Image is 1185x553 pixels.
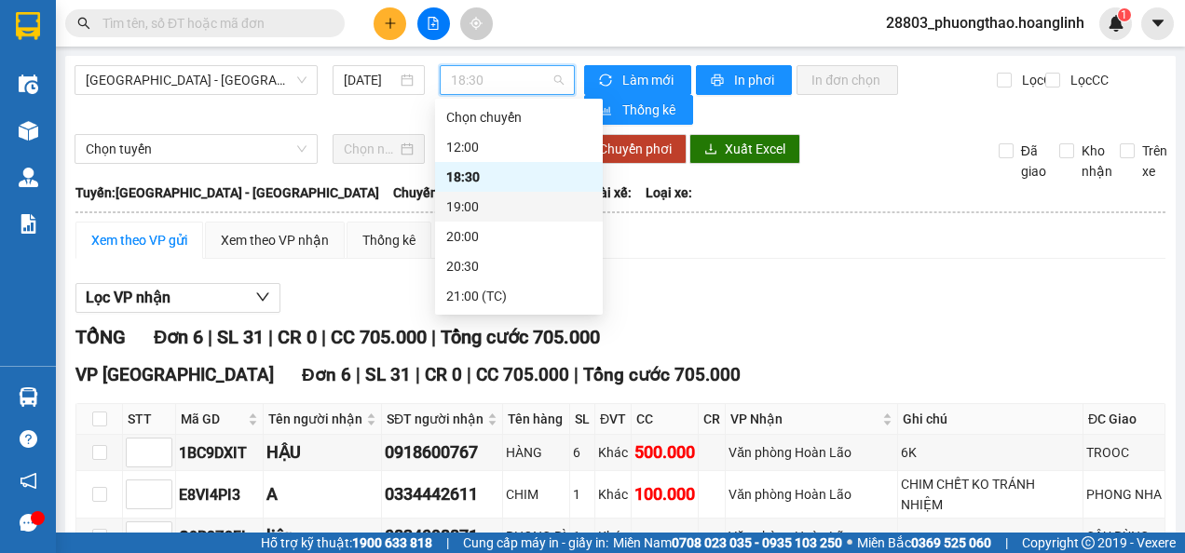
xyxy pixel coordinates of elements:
span: Mã GD [181,409,244,429]
sup: 1 [1118,8,1131,21]
div: 0918600767 [385,439,499,465]
span: file-add [427,17,440,30]
div: 500.000 [634,439,695,465]
span: TỔNG [75,326,126,348]
span: Tài xế: [592,182,632,203]
img: solution-icon [19,214,38,234]
span: Chuyến: (18:30 [DATE]) [393,182,529,203]
img: logo-vxr [16,12,40,40]
img: warehouse-icon [19,74,38,94]
th: CR [699,404,726,435]
div: 12:00 [446,137,592,157]
span: 18:30 [451,66,564,94]
span: Lọc CC [1063,70,1111,90]
th: STT [123,404,176,435]
span: Thống kê [622,100,678,120]
input: Chọn ngày [344,139,397,159]
div: Thống kê [362,230,415,250]
div: 6 [573,442,592,463]
div: liên [266,523,378,549]
img: warehouse-icon [19,387,38,407]
span: | [321,326,326,348]
button: Chuyển phơi [584,134,687,164]
td: HẬU [264,435,382,471]
input: Tìm tên, số ĐT hoặc mã đơn [102,13,322,34]
span: | [268,326,273,348]
span: aim [470,17,483,30]
div: 100.000 [634,481,695,507]
strong: 0708 023 035 - 0935 103 250 [672,535,842,550]
span: CC 705.000 [331,326,427,348]
td: E8VI4PI3 [176,471,264,519]
th: CC [632,404,699,435]
div: 1 [573,484,592,505]
div: PHONG BÌ [506,526,566,546]
span: Đơn 6 [154,326,203,348]
div: Khác [598,526,628,546]
div: Xem theo VP gửi [91,230,187,250]
button: In đơn chọn [797,65,898,95]
div: Xem theo VP nhận [221,230,329,250]
span: CC 705.000 [476,364,569,385]
div: 18:30 [446,167,592,187]
div: 20:00 [446,226,592,247]
b: Tuyến: [GEOGRAPHIC_DATA] - [GEOGRAPHIC_DATA] [75,185,379,200]
div: HÀNG [506,442,566,463]
div: CHIM CHẾT KO TRÁNH NHIỆM [901,474,1080,515]
div: Chọn chuyến [446,107,592,128]
div: 0334442611 [385,481,499,507]
th: ĐC Giao [1083,404,1165,435]
span: VP Nhận [730,409,879,429]
span: Đơn 6 [302,364,351,385]
th: SL [570,404,595,435]
button: downloadXuất Excel [689,134,800,164]
span: | [1005,533,1008,553]
span: CR 0 [278,326,317,348]
span: printer [711,74,727,88]
span: In phơi [734,70,777,90]
button: file-add [417,7,450,40]
div: 6K [901,442,1080,463]
td: 1BC9DXIT [176,435,264,471]
button: bar-chartThống kê [584,95,693,125]
button: Lọc VP nhận [75,283,280,313]
span: sync [599,74,615,88]
button: syncLàm mới [584,65,691,95]
td: A [264,471,382,519]
span: SL 31 [217,326,264,348]
td: 0918600767 [382,435,503,471]
span: message [20,514,37,532]
div: 19:00 [446,196,592,217]
span: Lọc CR [1015,70,1063,90]
span: search [77,17,90,30]
button: printerIn phơi [696,65,792,95]
span: Chọn tuyến [86,135,306,163]
div: Khác [598,484,628,505]
span: | [446,533,449,553]
strong: 0369 525 060 [911,535,991,550]
span: VP [GEOGRAPHIC_DATA] [75,364,274,385]
span: bar-chart [599,103,615,118]
input: 15/08/2025 [344,70,397,90]
th: Ghi chú [898,404,1083,435]
span: Kho nhận [1074,141,1120,182]
span: | [415,364,420,385]
div: Văn phòng Hoàn Lão [729,442,894,463]
div: 21:00 (TC) [446,286,592,306]
button: caret-down [1141,7,1174,40]
span: | [208,326,212,348]
span: Loại xe: [646,182,692,203]
span: Miền Nam [613,533,842,553]
span: Tên người nhận [268,409,362,429]
div: 0834098871 [385,523,499,549]
td: 0334442611 [382,471,503,519]
div: Văn phòng Hoàn Lão [729,526,894,546]
span: question-circle [20,430,37,448]
td: Văn phòng Hoàn Lão [726,435,898,471]
span: Làm mới [622,70,676,90]
span: SL 31 [365,364,411,385]
span: Tổng cước 705.000 [583,364,741,385]
span: | [431,326,436,348]
img: warehouse-icon [19,168,38,187]
span: copyright [1082,536,1095,549]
